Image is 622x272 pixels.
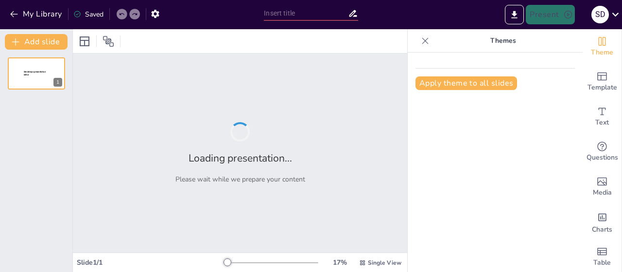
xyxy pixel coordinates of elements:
div: Get real-time input from your audience [583,134,622,169]
span: Position [103,36,114,47]
div: S D [591,6,609,23]
div: Slide 1 / 1 [77,258,225,267]
button: Add slide [5,34,68,50]
div: Saved [73,10,104,19]
span: Sendsteps presentation editor [24,71,46,76]
p: Themes [433,29,573,53]
button: Present [526,5,574,24]
span: Text [595,117,609,128]
div: Add charts and graphs [583,204,622,239]
span: Questions [587,152,618,163]
span: Single View [368,259,401,267]
span: Table [593,257,611,268]
h2: Loading presentation... [189,151,292,165]
button: S D [591,5,609,24]
p: Please wait while we prepare your content [175,175,305,184]
span: Media [593,187,612,198]
span: Charts [592,224,612,235]
div: 1 [53,78,62,87]
div: Add images, graphics, shapes or video [583,169,622,204]
div: Change the overall theme [583,29,622,64]
input: Insert title [264,6,347,20]
button: My Library [7,6,66,22]
button: Export to PowerPoint [505,5,524,24]
span: Template [587,82,617,93]
button: Apply theme to all slides [415,76,517,90]
div: 1 [8,57,65,90]
div: Add text boxes [583,99,622,134]
div: Layout [77,34,92,49]
div: Add ready made slides [583,64,622,99]
span: Theme [591,47,613,58]
div: 17 % [328,258,351,267]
